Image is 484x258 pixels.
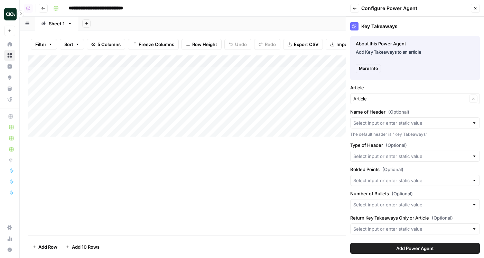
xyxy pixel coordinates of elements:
a: Flightpath [4,94,15,105]
button: Add Row [28,241,62,252]
a: Your Data [4,83,15,94]
a: Usage [4,233,15,244]
span: Add Power Agent [396,245,434,252]
span: (Optional) [382,166,403,173]
span: Add 10 Rows [72,243,100,250]
div: About this Power Agent [356,40,421,47]
a: Browse [4,50,15,61]
p: Add Key Takeaways to an article [356,48,421,56]
span: Import CSV [336,41,361,48]
input: Select input or enter static value [353,153,469,160]
span: Freeze Columns [139,41,174,48]
span: (Optional) [432,214,453,221]
input: Select input or enter static value [353,177,469,184]
label: Type of Header [350,142,480,149]
button: Add 10 Rows [62,241,104,252]
span: Add Row [38,243,57,250]
button: Export CSV [283,39,323,50]
button: 5 Columns [87,39,125,50]
button: Import CSV [326,39,366,50]
button: Add Power Agent [350,243,480,254]
div: Sheet 1 [49,20,65,27]
button: Redo [254,39,280,50]
a: Home [4,39,15,50]
span: 5 Columns [97,41,121,48]
button: Freeze Columns [128,39,179,50]
label: Article [350,84,480,91]
span: Sort [64,41,73,48]
button: Row Height [181,39,222,50]
span: Filter [35,41,46,48]
button: Undo [224,39,251,50]
button: Workspace: AirOps Builders [4,6,15,23]
a: Opportunities [4,72,15,83]
button: Sort [60,39,84,50]
span: Export CSV [294,41,318,48]
input: Article [353,95,467,102]
button: Help + Support [4,244,15,255]
span: Redo [265,41,276,48]
label: Bolded Points [350,166,480,173]
span: Row Height [192,41,217,48]
img: AirOps Builders Logo [4,8,17,20]
span: (Optional) [388,108,409,115]
input: Select input or enter static value [353,119,469,126]
input: Select input or enter static value [353,201,469,208]
span: More Info [359,65,378,72]
label: Number of Bullets [350,190,480,197]
button: Filter [31,39,57,50]
div: Key Takeaways [350,22,480,30]
span: (Optional) [386,142,407,149]
a: Insights [4,61,15,72]
label: Name of Header [350,108,480,115]
label: Return Key Takeaways Only or Article [350,214,480,221]
a: Sheet 1 [35,17,78,30]
span: Undo [235,41,247,48]
button: More Info [356,64,381,73]
span: (Optional) [392,190,413,197]
input: Select input or enter static value [353,225,469,232]
a: Settings [4,222,15,233]
div: The default header is "Key Takeaways" [350,131,480,137]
